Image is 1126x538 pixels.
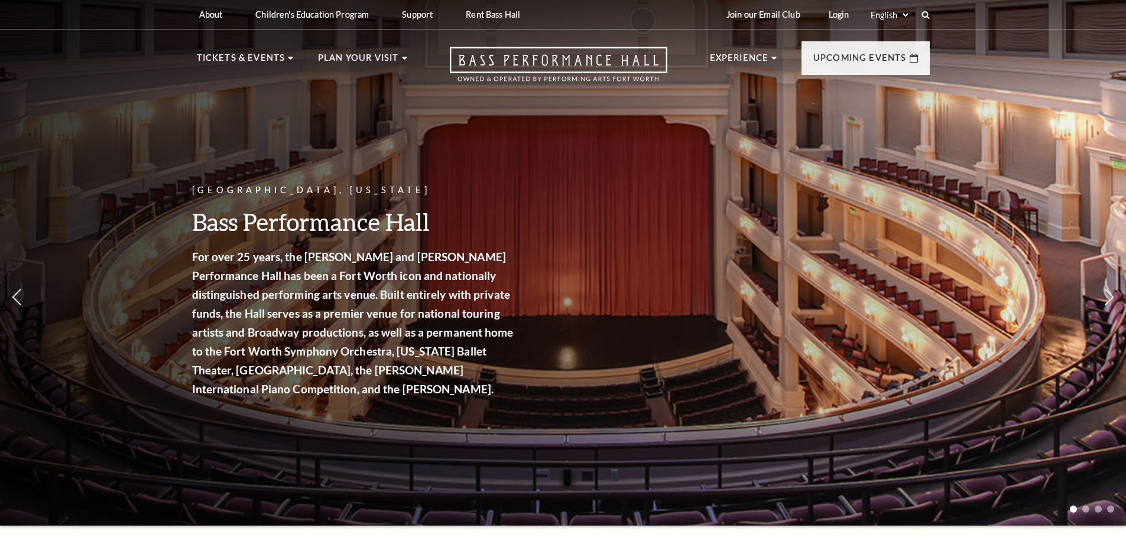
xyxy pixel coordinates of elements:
[318,51,399,72] p: Plan Your Visit
[192,250,514,396] strong: For over 25 years, the [PERSON_NAME] and [PERSON_NAME] Performance Hall has been a Fort Worth ico...
[466,9,520,19] p: Rent Bass Hall
[255,9,369,19] p: Children's Education Program
[710,51,769,72] p: Experience
[192,183,517,198] p: [GEOGRAPHIC_DATA], [US_STATE]
[402,9,433,19] p: Support
[868,9,910,21] select: Select:
[813,51,907,72] p: Upcoming Events
[192,207,517,237] h3: Bass Performance Hall
[197,51,285,72] p: Tickets & Events
[199,9,223,19] p: About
